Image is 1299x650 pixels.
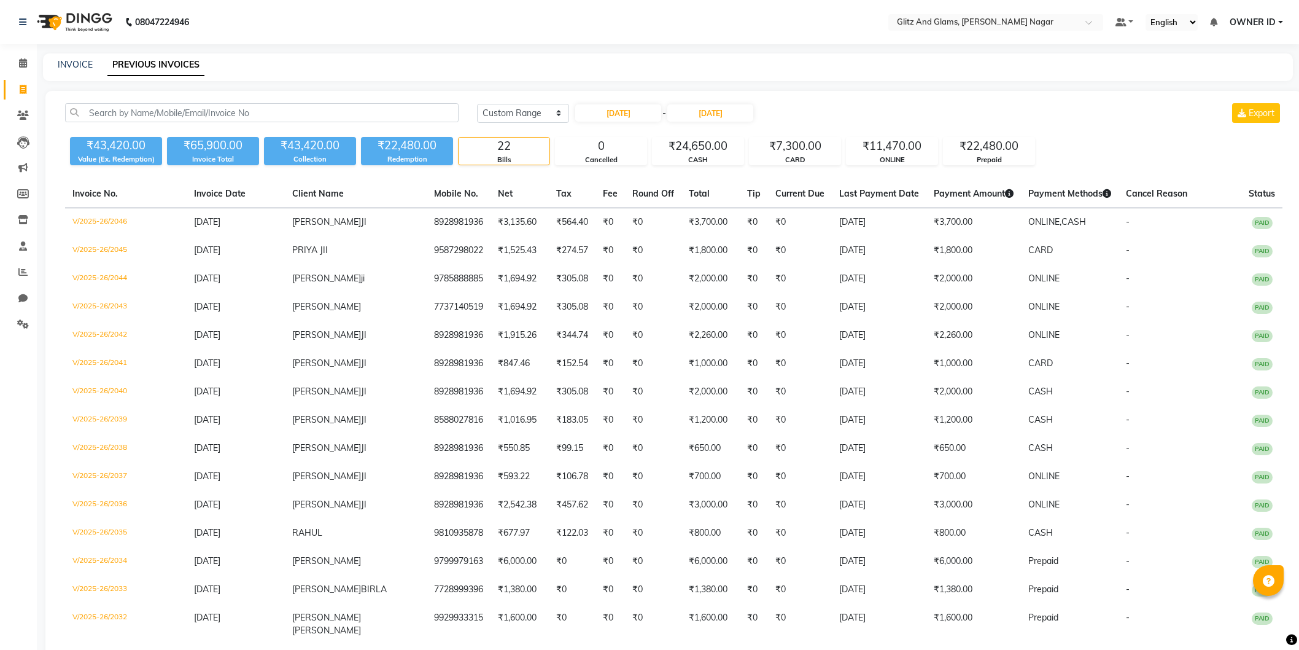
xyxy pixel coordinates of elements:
[549,604,595,644] td: ₹0
[1126,245,1130,256] span: -
[595,237,625,265] td: ₹0
[194,527,220,538] span: [DATE]
[625,547,681,576] td: ₹0
[926,491,1021,519] td: ₹3,000.00
[292,471,361,482] span: [PERSON_NAME]
[65,576,187,604] td: V/2025-26/2033
[292,625,361,636] span: [PERSON_NAME]
[681,293,740,321] td: ₹2,000.00
[595,491,625,519] td: ₹0
[58,59,93,70] a: INVOICE
[926,350,1021,378] td: ₹1,000.00
[595,547,625,576] td: ₹0
[491,208,549,237] td: ₹3,135.60
[491,321,549,350] td: ₹1,915.26
[65,237,187,265] td: V/2025-26/2045
[65,491,187,519] td: V/2025-26/2036
[1252,302,1273,314] span: PAID
[595,293,625,321] td: ₹0
[549,293,595,321] td: ₹305.08
[1252,273,1273,286] span: PAID
[361,273,365,284] span: ji
[491,237,549,265] td: ₹1,525.43
[556,155,646,165] div: Cancelled
[1252,330,1273,342] span: PAID
[681,547,740,576] td: ₹6,000.00
[361,386,366,397] span: JI
[1028,471,1060,482] span: ONLINE
[194,471,220,482] span: [DATE]
[768,434,832,463] td: ₹0
[427,350,491,378] td: 8928981936
[65,265,187,293] td: V/2025-26/2044
[549,547,595,576] td: ₹0
[434,188,478,199] span: Mobile No.
[1252,556,1273,568] span: PAID
[926,378,1021,406] td: ₹2,000.00
[832,491,926,519] td: [DATE]
[740,519,768,547] td: ₹0
[65,208,187,237] td: V/2025-26/2046
[625,350,681,378] td: ₹0
[292,329,361,340] span: [PERSON_NAME]
[264,137,356,154] div: ₹43,420.00
[625,293,681,321] td: ₹0
[1028,273,1060,284] span: ONLINE
[595,576,625,604] td: ₹0
[595,265,625,293] td: ₹0
[832,378,926,406] td: [DATE]
[427,491,491,519] td: 8928981936
[1230,16,1276,29] span: OWNER ID
[194,216,220,227] span: [DATE]
[549,434,595,463] td: ₹99.15
[292,442,361,453] span: [PERSON_NAME]
[194,555,220,566] span: [DATE]
[194,584,220,595] span: [DATE]
[361,137,453,154] div: ₹22,480.00
[832,547,926,576] td: [DATE]
[70,137,162,154] div: ₹43,420.00
[427,265,491,293] td: 9785888885
[632,188,674,199] span: Round Off
[427,378,491,406] td: 8928981936
[681,237,740,265] td: ₹1,800.00
[1252,415,1273,427] span: PAID
[459,138,549,155] div: 22
[65,293,187,321] td: V/2025-26/2043
[194,499,220,510] span: [DATE]
[549,463,595,491] td: ₹106.78
[768,321,832,350] td: ₹0
[1249,188,1275,199] span: Status
[361,216,366,227] span: JI
[1028,499,1060,510] span: ONLINE
[681,378,740,406] td: ₹2,000.00
[427,547,491,576] td: 9799979163
[595,434,625,463] td: ₹0
[1126,273,1130,284] span: -
[194,612,220,623] span: [DATE]
[625,463,681,491] td: ₹0
[681,576,740,604] td: ₹1,380.00
[740,293,768,321] td: ₹0
[832,604,926,644] td: [DATE]
[549,378,595,406] td: ₹305.08
[427,434,491,463] td: 8928981936
[427,237,491,265] td: 9587298022
[625,604,681,644] td: ₹0
[1028,216,1061,227] span: ONLINE,
[491,434,549,463] td: ₹550.85
[31,5,115,39] img: logo
[1252,245,1273,257] span: PAID
[549,491,595,519] td: ₹457.62
[491,293,549,321] td: ₹1,694.92
[194,273,220,284] span: [DATE]
[65,350,187,378] td: V/2025-26/2041
[194,442,220,453] span: [DATE]
[595,208,625,237] td: ₹0
[768,547,832,576] td: ₹0
[1126,499,1130,510] span: -
[1252,584,1273,597] span: PAID
[740,434,768,463] td: ₹0
[65,519,187,547] td: V/2025-26/2035
[292,584,361,595] span: [PERSON_NAME]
